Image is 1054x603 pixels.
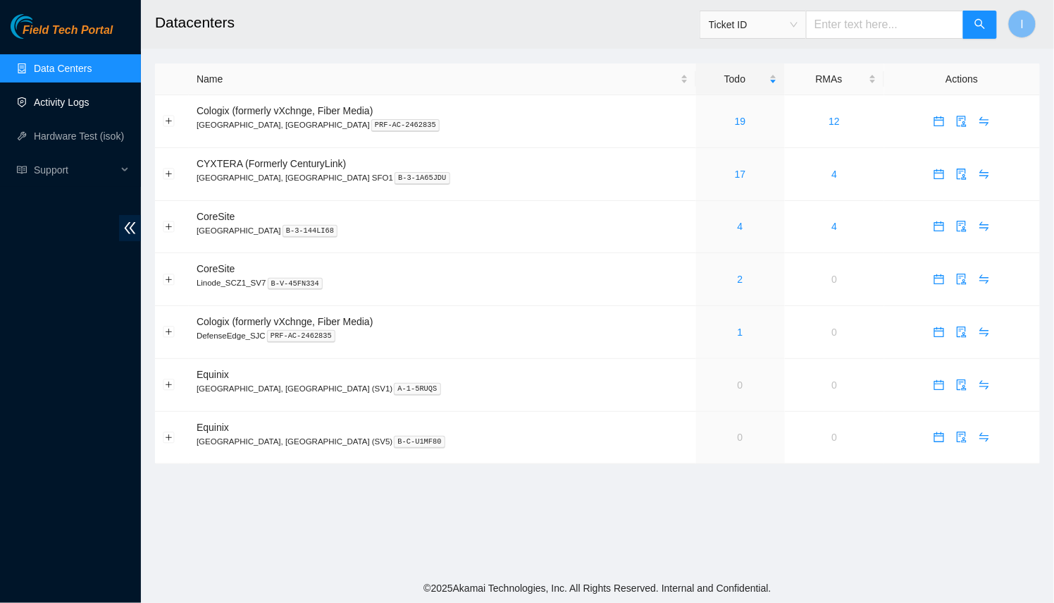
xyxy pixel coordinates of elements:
[197,118,688,131] p: [GEOGRAPHIC_DATA], [GEOGRAPHIC_DATA]
[973,116,996,127] a: swap
[831,432,837,443] a: 0
[929,274,950,285] span: calendar
[974,116,995,127] span: swap
[929,432,950,443] span: calendar
[283,225,338,238] kbd: B-3-144LI68
[197,435,688,448] p: [GEOGRAPHIC_DATA], [GEOGRAPHIC_DATA] (SV5)
[34,156,117,184] span: Support
[163,221,175,232] button: Expand row
[738,432,743,443] a: 0
[974,432,995,443] span: swap
[928,268,950,291] button: calendar
[141,573,1054,603] footer: © 2025 Akamai Technologies, Inc. All Rights Reserved. Internal and Confidential.
[884,63,1040,95] th: Actions
[163,274,175,285] button: Expand row
[163,116,175,127] button: Expand row
[197,276,688,289] p: Linode_SCZ1_SV7
[973,221,996,232] a: swap
[394,383,440,396] kbd: A-1-5RUQS
[950,116,973,127] a: audit
[1021,16,1024,33] span: I
[735,116,746,127] a: 19
[973,379,996,391] a: swap
[973,327,996,338] a: swap
[738,274,743,285] a: 2
[23,24,113,37] span: Field Tech Portal
[950,379,973,391] a: audit
[963,11,997,39] button: search
[951,221,972,232] span: audit
[929,116,950,127] span: calendar
[831,221,837,232] a: 4
[928,432,950,443] a: calendar
[163,327,175,338] button: Expand row
[267,330,335,343] kbd: PRF-AC-2462835
[928,426,950,449] button: calendar
[17,165,27,175] span: read
[197,158,346,169] span: CYXTERA (Formerly CenturyLink)
[806,11,964,39] input: Enter text here...
[929,379,950,391] span: calendar
[928,327,950,338] a: calendar
[973,163,996,185] button: swap
[197,105,373,116] span: Cologix (formerly vXchnge, Fiber Media)
[11,14,71,39] img: Akamai Technologies
[929,169,950,180] span: calendar
[950,268,973,291] button: audit
[950,110,973,133] button: audit
[197,382,688,395] p: [GEOGRAPHIC_DATA], [GEOGRAPHIC_DATA] (SV1)
[951,169,972,180] span: audit
[831,327,837,338] a: 0
[268,278,323,291] kbd: B-V-45FN334
[950,327,973,338] a: audit
[973,110,996,133] button: swap
[394,436,445,449] kbd: B-C-U1MF80
[197,263,235,274] span: CoreSite
[973,432,996,443] a: swap
[928,163,950,185] button: calendar
[831,274,837,285] a: 0
[119,215,141,241] span: double-left
[973,274,996,285] a: swap
[973,169,996,180] a: swap
[738,379,743,391] a: 0
[709,14,798,35] span: Ticket ID
[928,274,950,285] a: calendar
[973,215,996,238] button: swap
[829,116,840,127] a: 12
[395,172,450,185] kbd: B-3-1A65JDU
[928,116,950,127] a: calendar
[973,268,996,291] button: swap
[950,215,973,238] button: audit
[197,224,688,237] p: [GEOGRAPHIC_DATA]
[928,169,950,180] a: calendar
[928,321,950,343] button: calendar
[950,432,973,443] a: audit
[34,130,124,142] a: Hardware Test (isok)
[974,379,995,391] span: swap
[197,316,373,327] span: Cologix (formerly vXchnge, Fiber Media)
[735,169,746,180] a: 17
[738,327,743,338] a: 1
[950,374,973,396] button: audit
[197,369,229,380] span: Equinix
[950,274,973,285] a: audit
[163,169,175,180] button: Expand row
[974,169,995,180] span: swap
[34,63,92,74] a: Data Centers
[163,379,175,391] button: Expand row
[831,379,837,391] a: 0
[371,119,440,132] kbd: PRF-AC-2462835
[950,163,973,185] button: audit
[197,171,688,184] p: [GEOGRAPHIC_DATA], [GEOGRAPHIC_DATA] SFO1
[831,169,837,180] a: 4
[928,221,950,232] a: calendar
[950,426,973,449] button: audit
[974,274,995,285] span: swap
[197,422,229,433] span: Equinix
[197,211,235,222] span: CoreSite
[1008,10,1036,38] button: I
